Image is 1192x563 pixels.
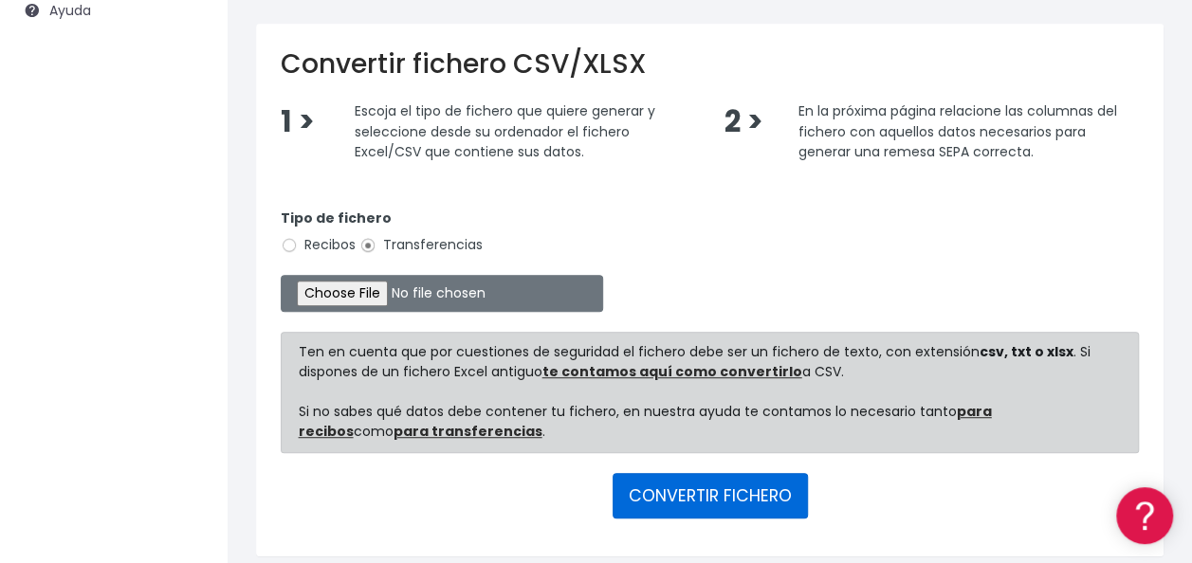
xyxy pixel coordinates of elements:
[281,209,392,227] strong: Tipo de fichero
[281,235,356,255] label: Recibos
[980,342,1073,361] strong: csv, txt o xlsx
[281,101,315,142] span: 1 >
[724,101,762,142] span: 2 >
[49,1,91,20] span: Ayuda
[394,422,542,441] a: para transferencias
[355,101,655,161] span: Escoja el tipo de fichero que quiere generar y seleccione desde su ordenador el fichero Excel/CSV...
[281,332,1139,453] div: Ten en cuenta que por cuestiones de seguridad el fichero debe ser un fichero de texto, con extens...
[299,402,992,441] a: para recibos
[798,101,1116,161] span: En la próxima página relacione las columnas del fichero con aquellos datos necesarios para genera...
[542,362,802,381] a: te contamos aquí como convertirlo
[281,48,1139,81] h2: Convertir fichero CSV/XLSX
[359,235,483,255] label: Transferencias
[613,473,808,518] button: CONVERTIR FICHERO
